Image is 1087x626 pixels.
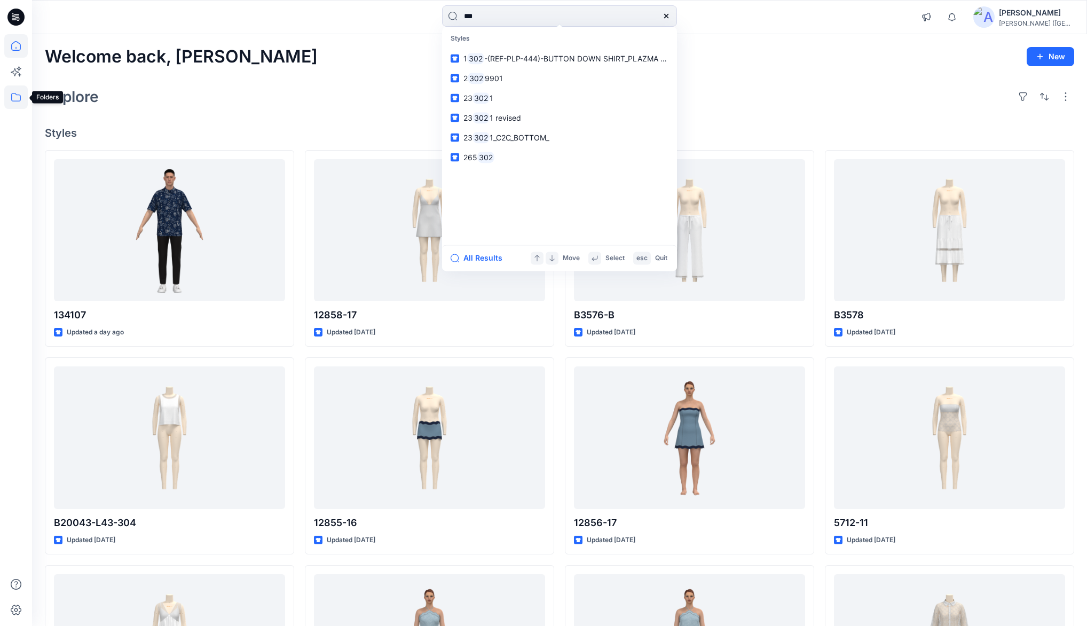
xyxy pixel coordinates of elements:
[444,68,675,88] a: 23029901
[463,113,472,122] span: 23
[574,308,805,323] p: B3576-B
[605,253,625,264] p: Select
[655,253,667,264] p: Quit
[574,159,805,301] a: B3576-B
[314,159,545,301] a: 12858-17
[45,47,318,67] h2: Welcome back, [PERSON_NAME]
[314,366,545,508] a: 12855-16
[472,92,490,104] mark: 302
[444,88,675,108] a: 233021
[477,151,494,163] mark: 302
[1027,47,1074,66] button: New
[468,72,485,84] mark: 302
[463,54,467,63] span: 1
[490,133,549,142] span: 1_C2C_BOTTOM_
[587,327,635,338] p: Updated [DATE]
[463,133,472,142] span: 23
[490,113,521,122] span: 1 revised
[484,54,675,63] span: -(REF-PLP-444)-BUTTON DOWN SHIRT_PLAZMA LAB
[444,29,675,49] p: Styles
[485,74,503,83] span: 9901
[847,327,895,338] p: Updated [DATE]
[314,308,545,323] p: 12858-17
[999,6,1074,19] div: [PERSON_NAME]
[463,93,472,103] span: 23
[467,52,484,65] mark: 302
[973,6,995,28] img: avatar
[444,49,675,68] a: 1302-(REF-PLP-444)-BUTTON DOWN SHIRT_PLAZMA LAB
[574,515,805,530] p: 12856-17
[574,366,805,508] a: 12856-17
[490,93,493,103] span: 1
[45,88,99,105] h2: Explore
[67,327,124,338] p: Updated a day ago
[451,252,509,264] button: All Results
[636,253,648,264] p: esc
[314,515,545,530] p: 12855-16
[834,515,1065,530] p: 5712-11
[54,366,285,508] a: B20043-L43-304
[587,535,635,546] p: Updated [DATE]
[327,327,375,338] p: Updated [DATE]
[444,108,675,128] a: 233021 revised
[999,19,1074,27] div: [PERSON_NAME] ([GEOGRAPHIC_DATA]) Exp...
[444,128,675,147] a: 233021_C2C_BOTTOM_
[54,159,285,301] a: 134107
[327,535,375,546] p: Updated [DATE]
[54,515,285,530] p: B20043-L43-304
[67,535,115,546] p: Updated [DATE]
[834,159,1065,301] a: B3578
[563,253,580,264] p: Move
[472,112,490,124] mark: 302
[847,535,895,546] p: Updated [DATE]
[444,147,675,167] a: 265302
[472,131,490,144] mark: 302
[54,308,285,323] p: 134107
[834,366,1065,508] a: 5712-11
[463,74,468,83] span: 2
[834,308,1065,323] p: B3578
[463,153,477,162] span: 265
[45,127,1074,139] h4: Styles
